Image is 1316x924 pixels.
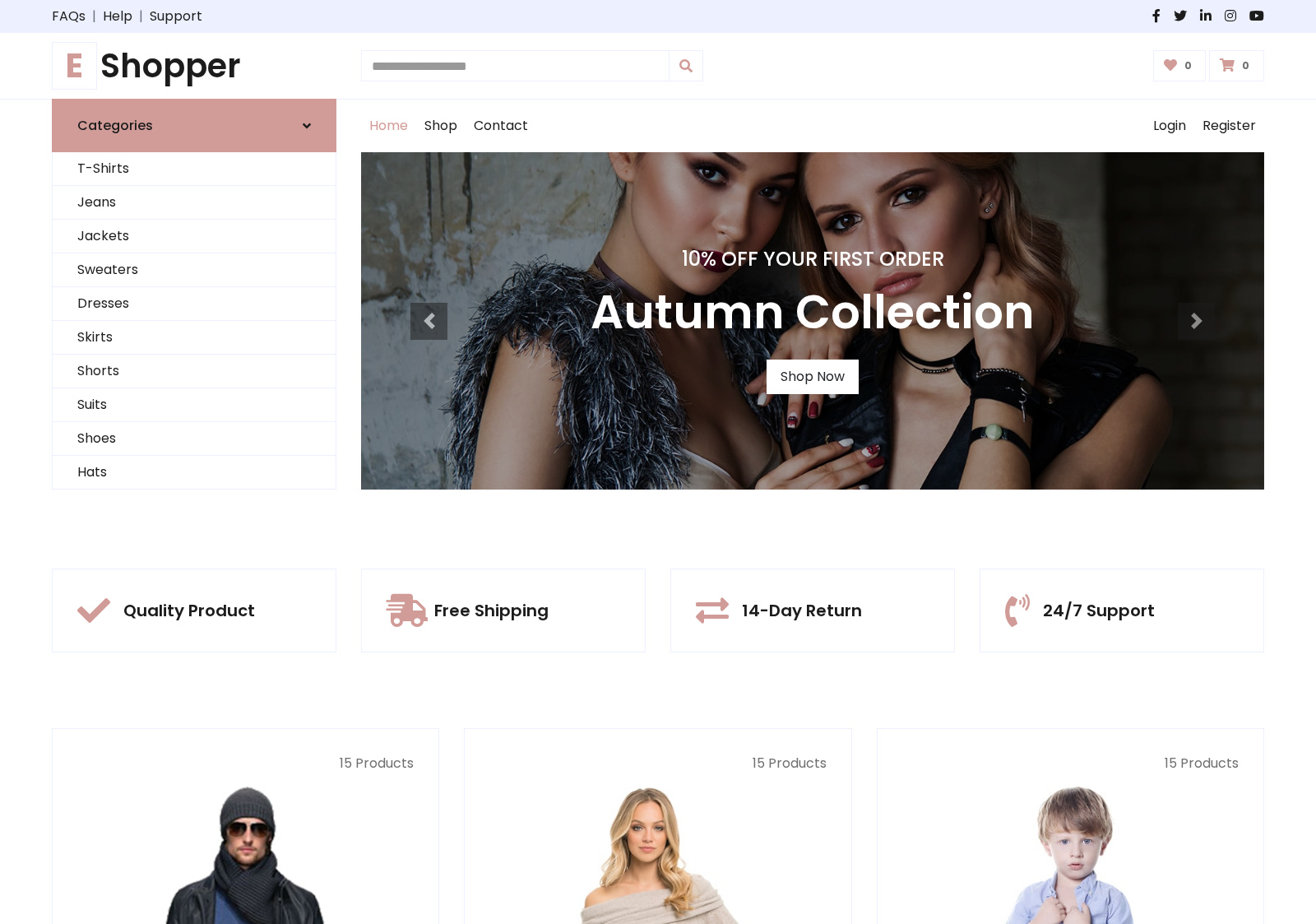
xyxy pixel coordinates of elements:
h4: 10% Off Your First Order [591,248,1035,272]
a: Shoes [53,422,336,456]
a: Shop [416,100,466,152]
a: Skirts [53,321,336,355]
a: Suits [53,388,336,422]
a: T-Shirts [53,152,336,186]
a: 0 [1153,50,1207,81]
a: Shop Now [767,360,859,394]
span: | [132,7,150,26]
span: 0 [1238,58,1253,73]
a: Sweaters [53,253,336,287]
h5: Free Shipping [434,601,549,620]
a: Home [361,100,416,152]
a: Jeans [53,186,336,220]
a: FAQs [52,7,86,26]
a: Support [150,7,202,26]
h5: Quality Product [123,601,255,620]
h1: Shopper [52,46,336,86]
a: Categories [52,99,336,152]
a: EShopper [52,46,336,86]
span: | [86,7,103,26]
span: E [52,42,97,90]
a: Shorts [53,355,336,388]
a: Jackets [53,220,336,253]
a: Register [1194,100,1264,152]
h3: Autumn Collection [591,285,1035,340]
a: Help [103,7,132,26]
p: 15 Products [902,754,1239,773]
p: 15 Products [489,754,826,773]
h6: Categories [77,118,153,133]
h5: 24/7 Support [1043,601,1155,620]
a: 0 [1209,50,1264,81]
a: Dresses [53,287,336,321]
h5: 14-Day Return [742,601,862,620]
a: Contact [466,100,536,152]
span: 0 [1180,58,1196,73]
a: Hats [53,456,336,490]
a: Login [1145,100,1194,152]
p: 15 Products [77,754,414,773]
